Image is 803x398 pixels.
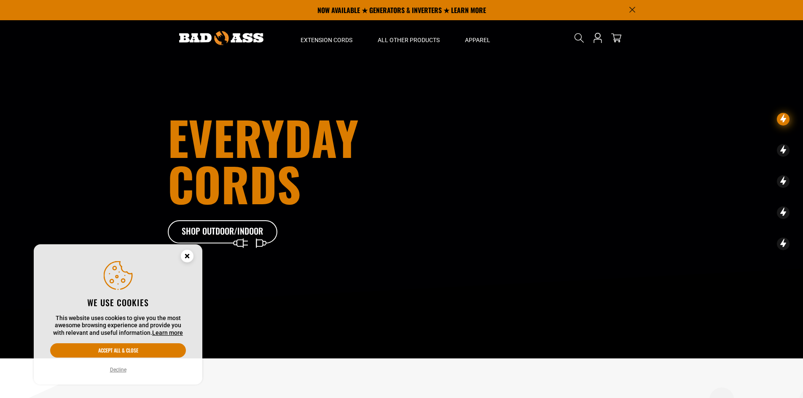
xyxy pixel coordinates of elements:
[465,36,490,44] span: Apparel
[452,20,503,56] summary: Apparel
[179,31,263,45] img: Bad Ass Extension Cords
[34,244,202,385] aside: Cookie Consent
[50,343,186,358] button: Accept all & close
[168,114,448,207] h1: Everyday cords
[152,329,183,336] a: Learn more
[365,20,452,56] summary: All Other Products
[378,36,440,44] span: All Other Products
[107,366,129,374] button: Decline
[168,220,277,244] a: Shop Outdoor/Indoor
[50,315,186,337] p: This website uses cookies to give you the most awesome browsing experience and provide you with r...
[50,297,186,308] h2: We use cookies
[572,31,586,45] summary: Search
[301,36,352,44] span: Extension Cords
[288,20,365,56] summary: Extension Cords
